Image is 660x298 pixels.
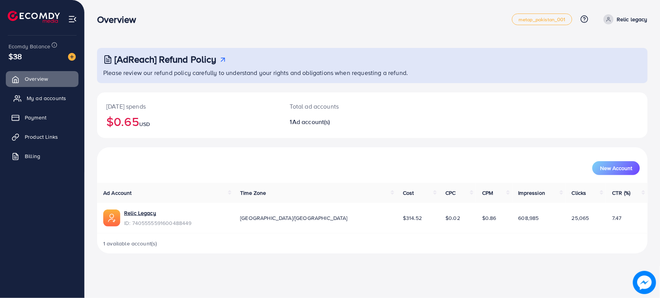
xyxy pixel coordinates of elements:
img: menu [68,15,77,24]
span: Time Zone [240,189,266,197]
h3: [AdReach] Refund Policy [114,54,217,65]
span: $0.86 [482,214,496,222]
span: CPM [482,189,493,197]
span: 7.47 [612,214,622,222]
span: $38 [9,51,22,62]
a: Relic legacy [600,14,648,24]
a: My ad accounts [6,90,78,106]
span: metap_pakistan_001 [518,17,566,22]
p: Total ad accounts [290,102,409,111]
span: Overview [25,75,48,83]
img: image [68,53,76,61]
span: 608,985 [518,214,539,222]
span: Payment [25,114,46,121]
span: $314.52 [403,214,422,222]
span: CTR (%) [612,189,630,197]
p: Relic legacy [617,15,648,24]
a: Overview [6,71,78,87]
span: Ad account(s) [292,117,330,126]
p: Please review our refund policy carefully to understand your rights and obligations when requesti... [103,68,643,77]
span: Product Links [25,133,58,141]
span: CPC [445,189,455,197]
img: image [633,271,656,294]
span: Impression [518,189,546,197]
h2: 1 [290,118,409,126]
span: Clicks [572,189,587,197]
a: metap_pakistan_001 [512,14,572,25]
span: Cost [403,189,414,197]
span: USD [139,120,150,128]
span: $0.02 [445,214,460,222]
h2: $0.65 [106,114,271,129]
button: New Account [592,161,640,175]
span: ID: 7405555591600488449 [124,219,192,227]
span: My ad accounts [27,94,66,102]
span: 25,065 [572,214,589,222]
span: Ecomdy Balance [9,43,50,50]
a: Payment [6,110,78,125]
img: logo [8,11,60,23]
span: New Account [600,165,632,171]
p: [DATE] spends [106,102,271,111]
a: Product Links [6,129,78,145]
a: Billing [6,148,78,164]
span: 1 available account(s) [103,240,157,247]
span: [GEOGRAPHIC_DATA]/[GEOGRAPHIC_DATA] [240,214,348,222]
h3: Overview [97,14,142,25]
span: Ad Account [103,189,132,197]
a: Relic Legacy [124,209,192,217]
span: Billing [25,152,40,160]
img: ic-ads-acc.e4c84228.svg [103,209,120,226]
